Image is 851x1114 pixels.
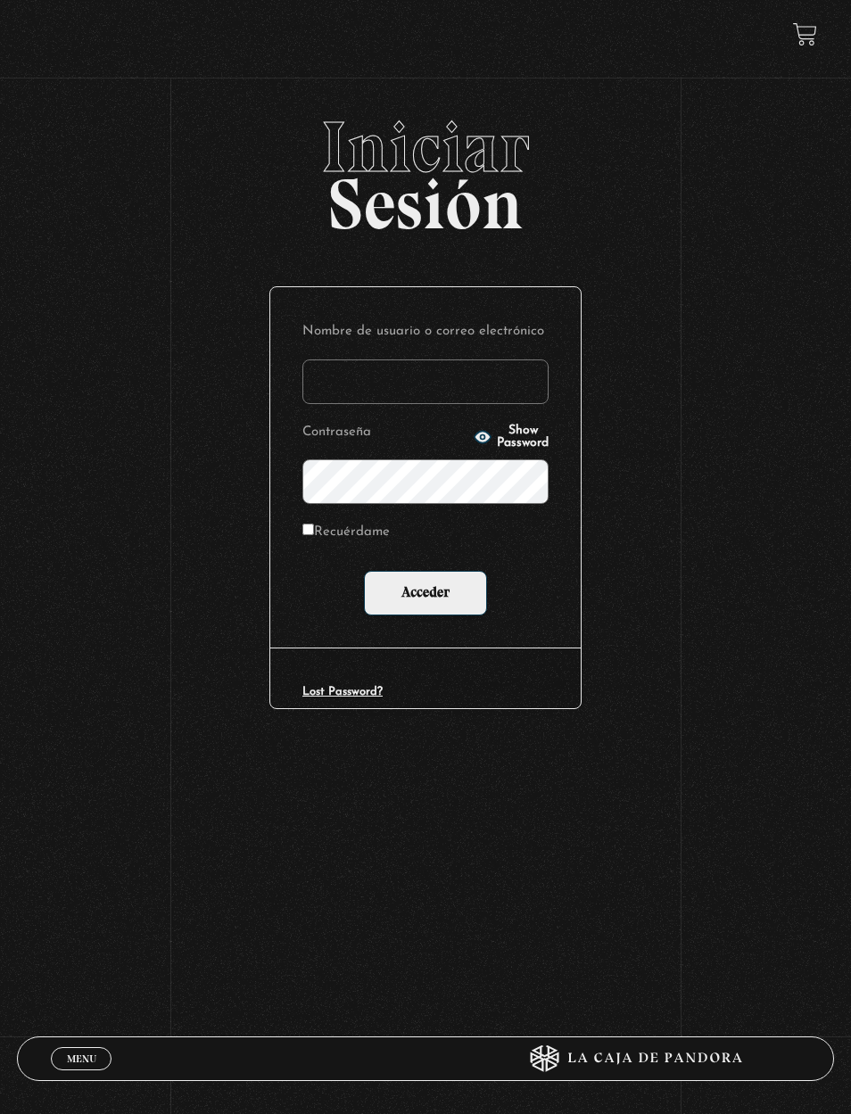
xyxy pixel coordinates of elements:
h2: Sesión [17,111,834,226]
label: Contraseña [302,420,468,446]
input: Recuérdame [302,524,314,535]
span: Show Password [497,425,549,450]
a: View your shopping cart [793,22,817,46]
input: Acceder [364,571,487,615]
span: Cerrar [61,1068,103,1080]
button: Show Password [474,425,549,450]
span: Iniciar [17,111,834,183]
a: Lost Password? [302,686,383,697]
label: Recuérdame [302,520,390,546]
label: Nombre de usuario o correo electrónico [302,319,549,345]
span: Menu [67,1053,96,1064]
